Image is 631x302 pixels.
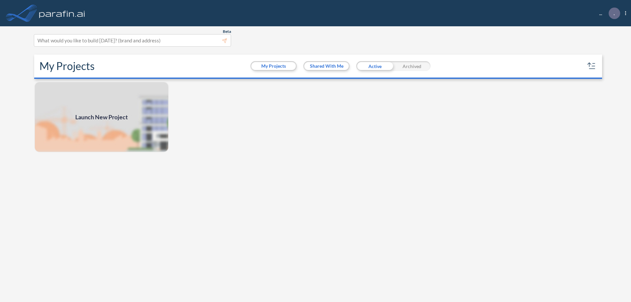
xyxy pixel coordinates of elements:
[356,61,393,71] div: Active
[39,60,95,72] h2: My Projects
[34,81,169,152] a: Launch New Project
[223,29,231,34] span: Beta
[393,61,431,71] div: Archived
[304,62,349,70] button: Shared With Me
[251,62,296,70] button: My Projects
[75,113,128,122] span: Launch New Project
[614,10,615,16] p: .
[589,8,626,19] div: ...
[586,61,597,71] button: sort
[34,81,169,152] img: add
[38,7,86,20] img: logo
